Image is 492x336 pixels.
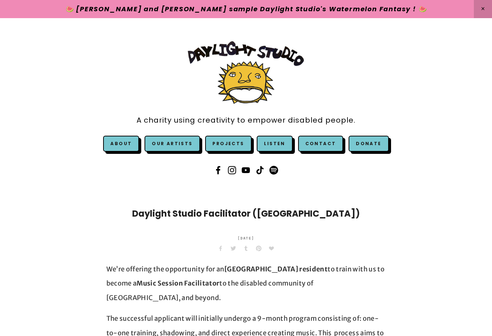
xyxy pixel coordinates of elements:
[224,265,328,273] strong: [GEOGRAPHIC_DATA] resident
[137,279,219,287] strong: Music Session Facilitator
[237,231,255,246] time: [DATE]
[205,136,251,152] a: Projects
[145,136,200,152] a: Our Artists
[264,140,285,147] a: Listen
[106,262,386,305] p: We’re offering the opportunity for an to train with us to become a to the disabled community of [...
[188,41,304,104] img: Daylight Studio
[298,136,343,152] a: Contact
[137,112,355,128] a: A charity using creativity to empower disabled people.
[106,207,386,220] h1: Daylight Studio Facilitator ([GEOGRAPHIC_DATA])
[349,136,389,152] a: Donate
[110,140,132,147] a: About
